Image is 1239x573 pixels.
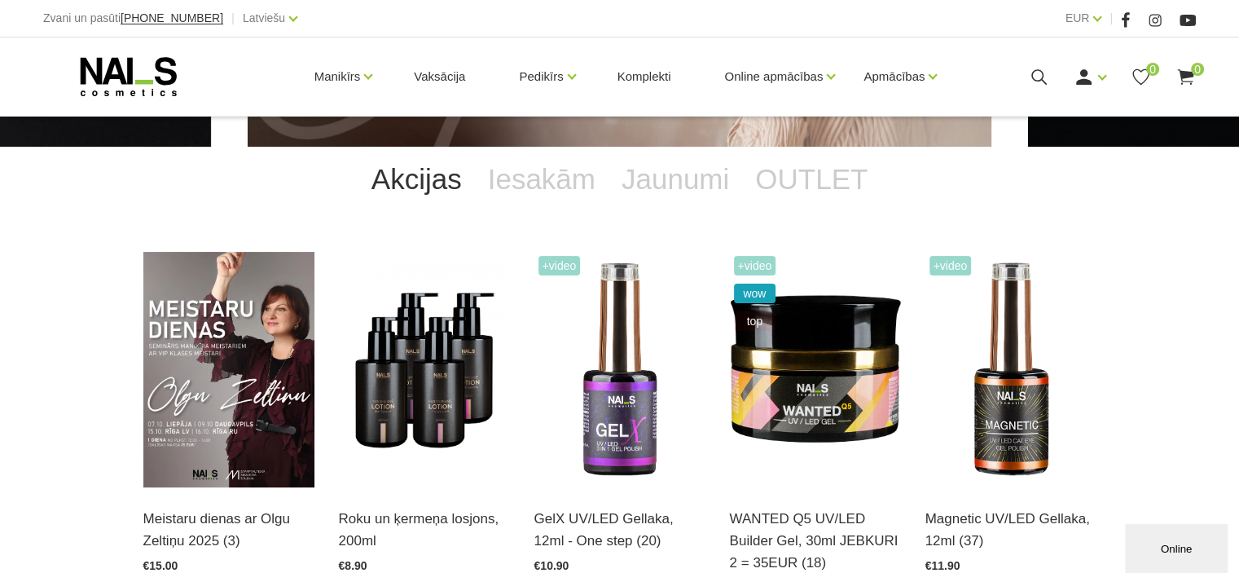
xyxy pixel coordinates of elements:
[43,8,223,29] div: Zvani un pasūti
[604,37,684,116] a: Komplekti
[314,44,361,109] a: Manikīrs
[358,147,475,212] a: Akcijas
[925,559,960,572] span: €11.90
[1191,63,1204,76] span: 0
[243,8,285,28] a: Latviešu
[231,8,235,29] span: |
[339,559,367,572] span: €8.90
[863,44,925,109] a: Apmācības
[534,559,569,572] span: €10.90
[1109,8,1113,29] span: |
[925,508,1096,552] a: Magnetic UV/LED Gellaka, 12ml (37)
[121,12,223,24] a: [PHONE_NUMBER]
[143,252,314,487] img: ✨ Meistaru dienas ar Olgu Zeltiņu 2025 ✨RUDENS / Seminārs manikīra meistariemLiepāja – 7. okt., v...
[339,508,510,552] a: Roku un ķermeņa losjons, 200ml
[1125,521,1231,573] iframe: chat widget
[143,508,314,552] a: Meistaru dienas ar Olgu Zeltiņu 2025 (3)
[1131,67,1151,87] a: 0
[534,508,705,552] a: GelX UV/LED Gellaka, 12ml - One step (20)
[475,147,609,212] a: Iesakām
[401,37,478,116] a: Vaksācija
[734,256,776,275] span: +Video
[734,284,776,303] span: wow
[143,559,178,572] span: €15.00
[1146,63,1159,76] span: 0
[724,44,823,109] a: Online apmācības
[730,252,901,487] img: Gels WANTED NAILS cosmetics tehniķu komanda ir radījusi gelu, kas ilgi jau ir katra meistara mekl...
[734,311,776,331] span: top
[1065,8,1090,28] a: EUR
[519,44,563,109] a: Pedikīrs
[1175,67,1196,87] a: 0
[534,252,705,487] img: Trīs vienā - bāze, tonis, tops (trausliem nagiem vēlams papildus lietot bāzi). Ilgnoturīga un int...
[929,256,972,275] span: +Video
[121,11,223,24] span: [PHONE_NUMBER]
[609,147,742,212] a: Jaunumi
[538,256,581,275] span: +Video
[742,147,881,212] a: OUTLET
[925,252,1096,487] img: Ilgnoturīga gellaka, kas sastāv no metāla mikrodaļiņām, kuras īpaša magnēta ietekmē var pārvērst ...
[339,252,510,487] img: BAROJOŠS roku un ķermeņa LOSJONS BALI COCONUT barojošs roku un ķermeņa losjons paredzēts jebkura ...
